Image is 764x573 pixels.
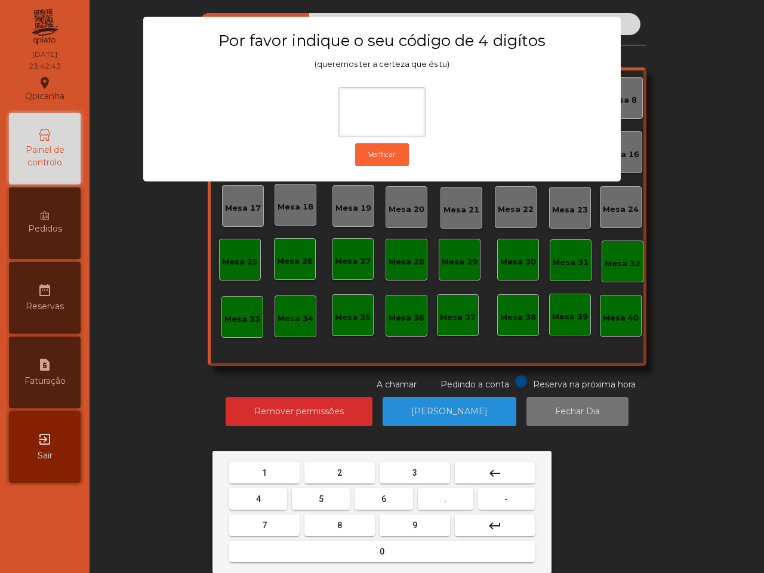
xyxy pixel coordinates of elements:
[319,494,324,504] span: 5
[337,520,342,530] span: 8
[337,468,342,478] span: 2
[412,468,417,478] span: 3
[444,494,446,504] span: .
[355,143,409,166] button: Verificar
[412,520,417,530] span: 9
[380,547,384,556] span: 0
[167,31,597,50] h3: Por favor indique o seu código de 4 digítos
[488,519,502,533] mat-icon: keyboard_return
[262,468,267,478] span: 1
[488,466,502,480] mat-icon: keyboard_backspace
[315,60,449,69] span: (queremos ter a certeza que és tu)
[262,520,267,530] span: 7
[256,494,261,504] span: 4
[381,494,386,504] span: 6
[504,494,508,504] span: -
